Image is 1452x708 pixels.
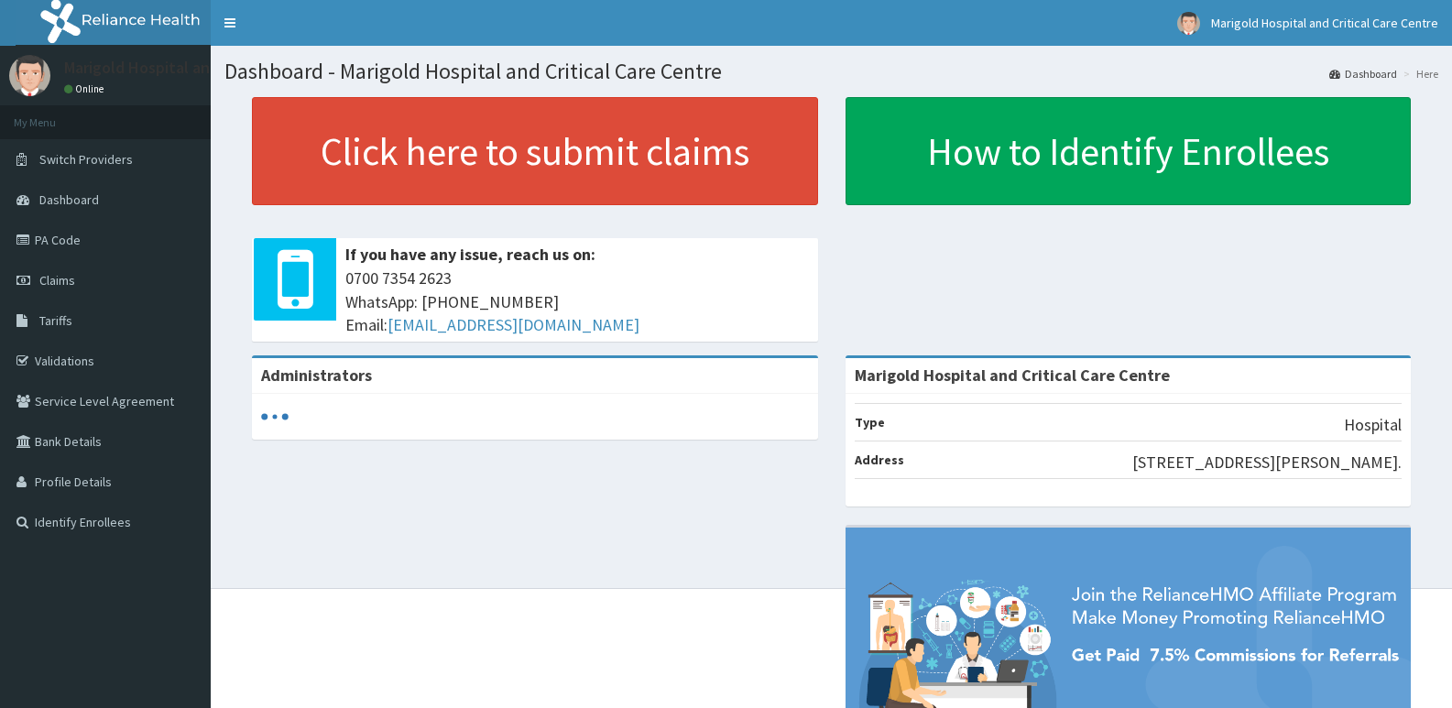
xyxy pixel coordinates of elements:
[39,312,72,329] span: Tariffs
[39,191,99,208] span: Dashboard
[224,60,1438,83] h1: Dashboard - Marigold Hospital and Critical Care Centre
[39,151,133,168] span: Switch Providers
[261,365,372,386] b: Administrators
[388,314,639,335] a: [EMAIL_ADDRESS][DOMAIN_NAME]
[39,272,75,289] span: Claims
[1344,413,1402,437] p: Hospital
[64,60,362,76] p: Marigold Hospital and Critical Care Centre
[64,82,108,95] a: Online
[9,55,50,96] img: User Image
[1399,66,1438,82] li: Here
[1211,15,1438,31] span: Marigold Hospital and Critical Care Centre
[1132,451,1402,474] p: [STREET_ADDRESS][PERSON_NAME].
[345,267,809,337] span: 0700 7354 2623 WhatsApp: [PHONE_NUMBER] Email:
[855,365,1170,386] strong: Marigold Hospital and Critical Care Centre
[855,452,904,468] b: Address
[252,97,818,205] a: Click here to submit claims
[345,244,595,265] b: If you have any issue, reach us on:
[846,97,1412,205] a: How to Identify Enrollees
[1329,66,1397,82] a: Dashboard
[261,403,289,430] svg: audio-loading
[855,414,885,430] b: Type
[1177,12,1200,35] img: User Image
